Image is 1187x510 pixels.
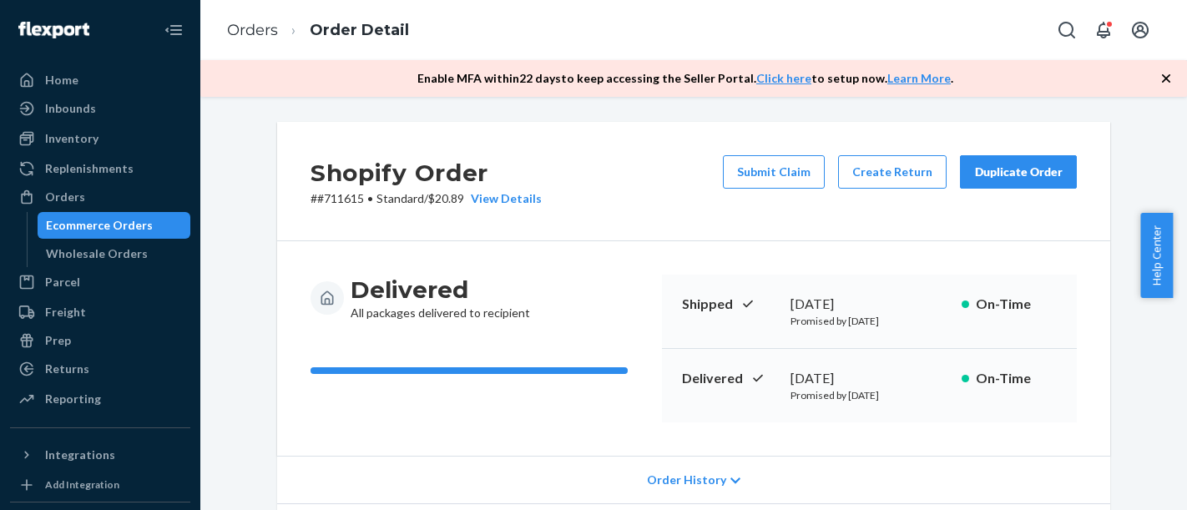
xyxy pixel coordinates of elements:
button: Open notifications [1087,13,1120,47]
button: Open account menu [1124,13,1157,47]
p: Enable MFA within 22 days to keep accessing the Seller Portal. to setup now. . [417,70,953,87]
div: Integrations [45,447,115,463]
span: Standard [376,191,424,205]
a: Ecommerce Orders [38,212,191,239]
p: Delivered [682,369,777,388]
button: View Details [464,190,542,207]
a: Learn More [887,71,951,85]
button: Help Center [1140,213,1173,298]
button: Submit Claim [723,155,825,189]
div: All packages delivered to recipient [351,275,530,321]
span: Order History [647,472,726,488]
a: Click here [756,71,811,85]
p: Shipped [682,295,777,314]
a: Prep [10,327,190,354]
a: Orders [227,21,278,39]
div: Inbounds [45,100,96,117]
button: Create Return [838,155,947,189]
a: Inbounds [10,95,190,122]
p: Promised by [DATE] [790,388,948,402]
div: Duplicate Order [974,164,1063,180]
a: Wholesale Orders [38,240,191,267]
a: Reporting [10,386,190,412]
div: Prep [45,332,71,349]
div: Add Integration [45,477,119,492]
div: Home [45,72,78,88]
div: Parcel [45,274,80,290]
p: On-Time [976,369,1057,388]
h2: Shopify Order [311,155,542,190]
p: On-Time [976,295,1057,314]
div: Inventory [45,130,98,147]
p: Promised by [DATE] [790,314,948,328]
div: Wholesale Orders [46,245,148,262]
button: Close Navigation [157,13,190,47]
a: Add Integration [10,475,190,495]
img: Flexport logo [18,22,89,38]
iframe: Opens a widget where you can chat to one of our agents [1081,460,1170,502]
div: Returns [45,361,89,377]
a: Returns [10,356,190,382]
a: Order Detail [310,21,409,39]
button: Duplicate Order [960,155,1077,189]
div: Ecommerce Orders [46,217,153,234]
a: Parcel [10,269,190,295]
a: Replenishments [10,155,190,182]
div: Reporting [45,391,101,407]
h3: Delivered [351,275,530,305]
ol: breadcrumbs [214,6,422,55]
div: Replenishments [45,160,134,177]
div: Freight [45,304,86,321]
span: • [367,191,373,205]
div: [DATE] [790,369,948,388]
a: Orders [10,184,190,210]
button: Integrations [10,442,190,468]
button: Open Search Box [1050,13,1083,47]
a: Home [10,67,190,93]
a: Inventory [10,125,190,152]
div: Orders [45,189,85,205]
a: Freight [10,299,190,326]
div: [DATE] [790,295,948,314]
p: # #711615 / $20.89 [311,190,542,207]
